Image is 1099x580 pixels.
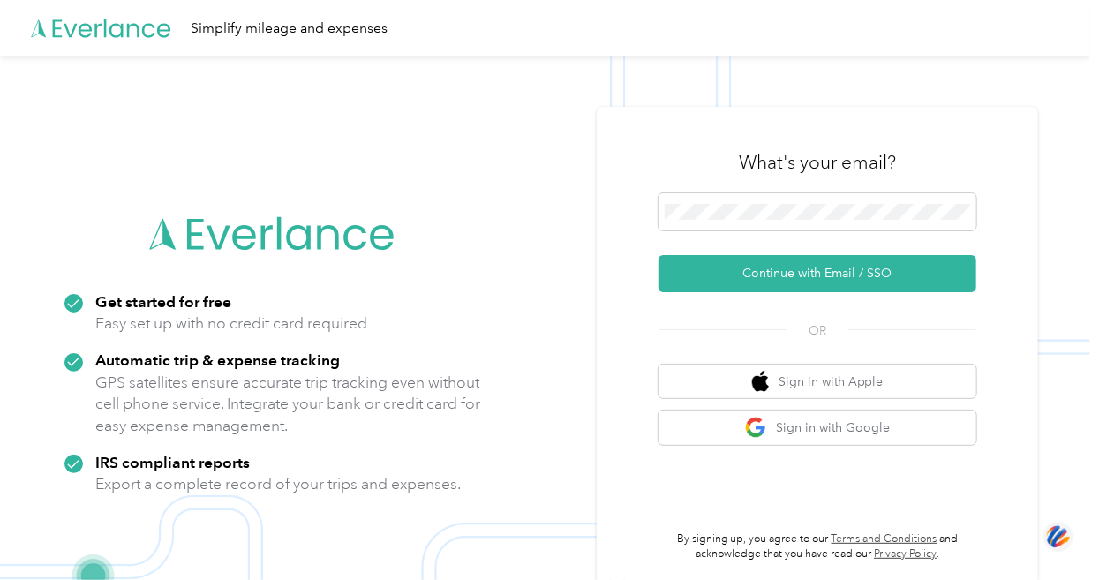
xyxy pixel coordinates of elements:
[95,453,250,471] strong: IRS compliant reports
[95,372,481,437] p: GPS satellites ensure accurate trip tracking even without cell phone service. Integrate your bank...
[95,473,461,495] p: Export a complete record of your trips and expenses.
[95,292,231,311] strong: Get started for free
[739,150,896,175] h3: What's your email?
[95,350,340,369] strong: Automatic trip & expense tracking
[659,531,976,562] p: By signing up, you agree to our and acknowledge that you have read our .
[874,547,937,561] a: Privacy Policy
[659,365,976,399] button: apple logoSign in with Apple
[745,417,767,439] img: google logo
[1043,521,1073,554] img: svg+xml;base64,PHN2ZyB3aWR0aD0iNDQiIGhlaWdodD0iNDQiIHZpZXdCb3g9IjAgMCA0NCA0NCIgZmlsbD0ibm9uZSIgeG...
[95,313,367,335] p: Easy set up with no credit card required
[787,321,848,340] span: OR
[659,411,976,445] button: google logoSign in with Google
[659,255,976,292] button: Continue with Email / SSO
[832,532,937,546] a: Terms and Conditions
[191,18,388,40] div: Simplify mileage and expenses
[752,371,770,393] img: apple logo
